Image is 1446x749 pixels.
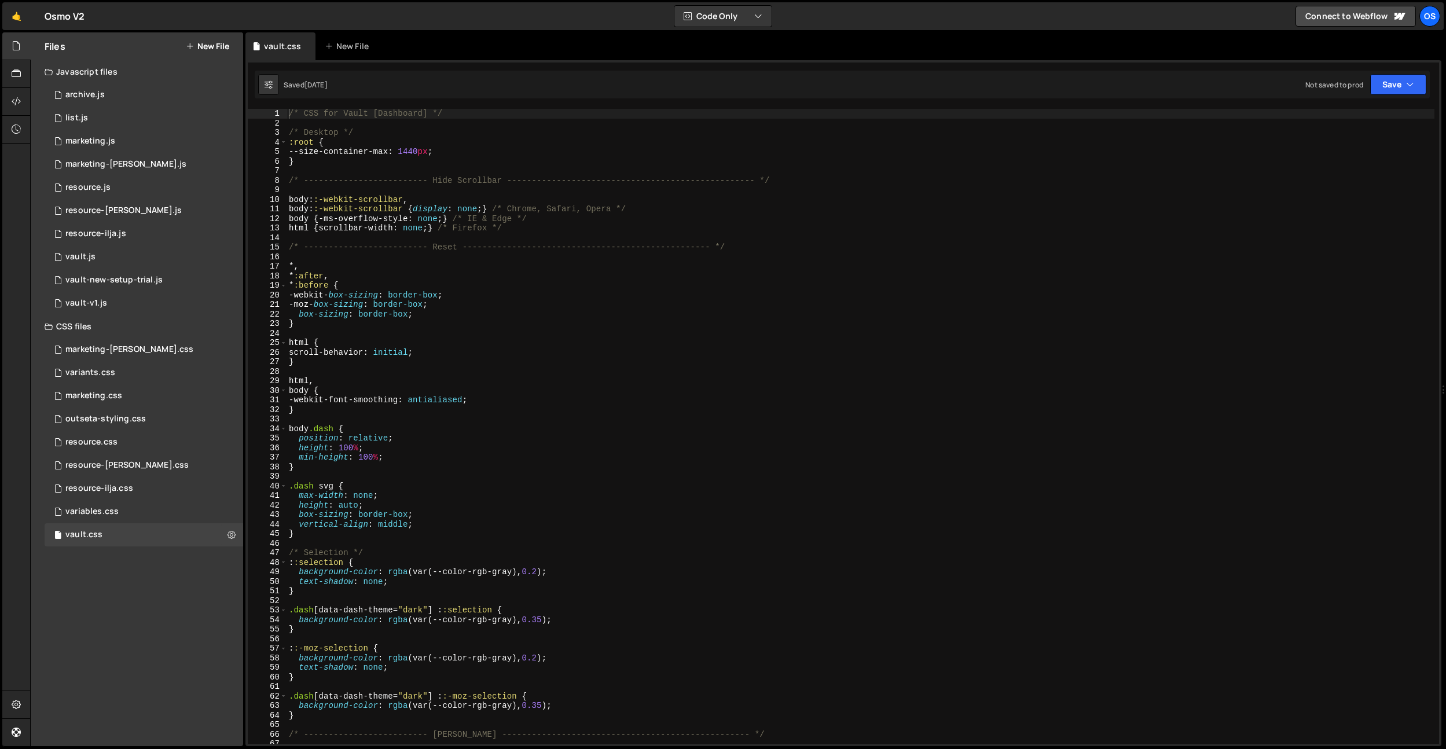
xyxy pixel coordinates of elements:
[45,454,243,477] div: 16596/46196.css
[45,407,243,431] div: 16596/45156.css
[248,204,287,214] div: 11
[248,185,287,195] div: 9
[45,500,243,523] div: 16596/45154.css
[248,434,287,443] div: 35
[248,147,287,157] div: 5
[248,252,287,262] div: 16
[248,329,287,339] div: 24
[65,368,115,378] div: variants.css
[65,391,122,401] div: marketing.css
[674,6,772,27] button: Code Only
[248,291,287,300] div: 20
[1419,6,1440,27] a: Os
[65,159,186,170] div: marketing-[PERSON_NAME].js
[248,739,287,749] div: 67
[65,205,182,216] div: resource-[PERSON_NAME].js
[248,281,287,291] div: 19
[45,477,243,500] div: 16596/46198.css
[65,136,115,146] div: marketing.js
[248,548,287,558] div: 47
[248,539,287,549] div: 46
[45,83,243,107] div: 16596/46210.js
[248,443,287,453] div: 36
[248,338,287,348] div: 25
[186,42,229,51] button: New File
[248,577,287,587] div: 50
[45,153,243,176] div: 16596/45424.js
[65,344,193,355] div: marketing-[PERSON_NAME].css
[45,130,243,153] div: 16596/45422.js
[1295,6,1416,27] a: Connect to Webflow
[248,233,287,243] div: 14
[248,176,287,186] div: 8
[45,431,243,454] div: 16596/46199.css
[248,510,287,520] div: 43
[248,214,287,224] div: 12
[248,271,287,281] div: 18
[248,625,287,634] div: 55
[248,195,287,205] div: 10
[248,682,287,692] div: 61
[248,119,287,128] div: 2
[45,245,243,269] div: 16596/45133.js
[248,558,287,568] div: 48
[248,482,287,491] div: 40
[1370,74,1426,95] button: Save
[45,523,243,546] div: 16596/45153.css
[248,586,287,596] div: 51
[248,395,287,405] div: 31
[65,182,111,193] div: resource.js
[248,653,287,663] div: 58
[31,315,243,338] div: CSS files
[248,367,287,377] div: 28
[1305,80,1363,90] div: Not saved to prod
[248,615,287,625] div: 54
[248,319,287,329] div: 23
[248,634,287,644] div: 56
[248,166,287,176] div: 7
[248,386,287,396] div: 30
[45,199,243,222] div: 16596/46194.js
[65,229,126,239] div: resource-ilja.js
[65,460,189,471] div: resource-[PERSON_NAME].css
[248,673,287,682] div: 60
[45,384,243,407] div: 16596/45446.css
[248,376,287,386] div: 29
[248,692,287,702] div: 62
[248,701,287,711] div: 63
[248,529,287,539] div: 45
[248,462,287,472] div: 38
[65,414,146,424] div: outseta-styling.css
[248,405,287,415] div: 32
[248,730,287,740] div: 66
[45,269,243,292] div: 16596/45152.js
[248,491,287,501] div: 41
[45,107,243,130] div: 16596/45151.js
[248,243,287,252] div: 15
[248,223,287,233] div: 13
[248,138,287,148] div: 4
[284,80,328,90] div: Saved
[304,80,328,90] div: [DATE]
[45,292,243,315] div: 16596/45132.js
[248,128,287,138] div: 3
[248,720,287,730] div: 65
[248,644,287,653] div: 57
[248,348,287,358] div: 26
[31,60,243,83] div: Javascript files
[325,41,373,52] div: New File
[45,9,85,23] div: Osmo V2
[264,41,301,52] div: vault.css
[248,424,287,434] div: 34
[248,262,287,271] div: 17
[248,596,287,606] div: 52
[65,298,107,309] div: vault-v1.js
[65,113,88,123] div: list.js
[248,414,287,424] div: 33
[248,605,287,615] div: 53
[248,300,287,310] div: 21
[45,40,65,53] h2: Files
[248,310,287,320] div: 22
[65,252,96,262] div: vault.js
